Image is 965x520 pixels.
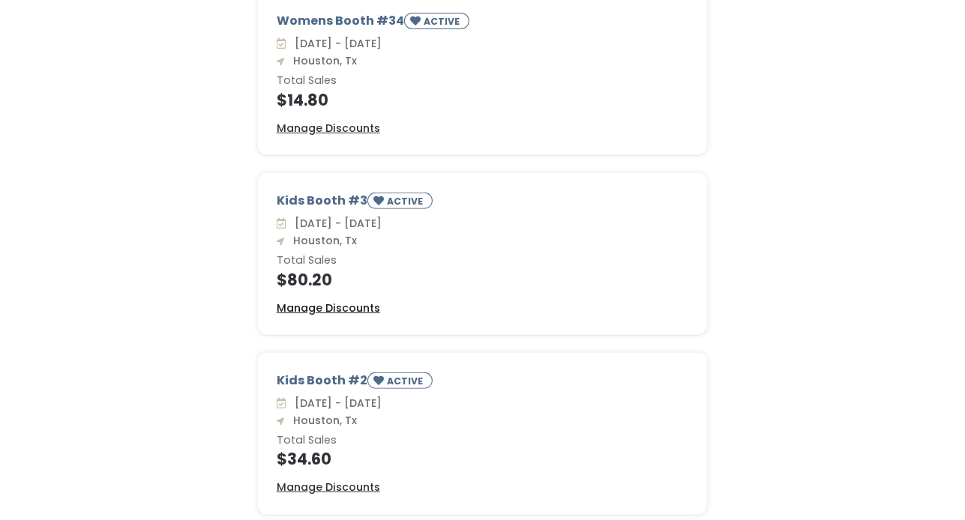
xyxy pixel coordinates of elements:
[277,192,689,215] div: Kids Booth #3
[277,480,380,495] a: Manage Discounts
[387,375,426,387] small: ACTIVE
[277,75,689,87] h6: Total Sales
[287,53,357,68] span: Houston, Tx
[289,36,382,51] span: [DATE] - [DATE]
[277,435,689,447] h6: Total Sales
[277,300,380,316] a: Manage Discounts
[277,91,689,109] h4: $14.80
[277,450,689,468] h4: $34.60
[287,233,357,248] span: Houston, Tx
[289,396,382,411] span: [DATE] - [DATE]
[387,195,426,208] small: ACTIVE
[424,15,463,28] small: ACTIVE
[287,413,357,428] span: Houston, Tx
[277,12,689,35] div: Womens Booth #34
[277,121,380,136] a: Manage Discounts
[277,271,689,288] h4: $80.20
[277,372,689,395] div: Kids Booth #2
[289,216,382,231] span: [DATE] - [DATE]
[277,255,689,267] h6: Total Sales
